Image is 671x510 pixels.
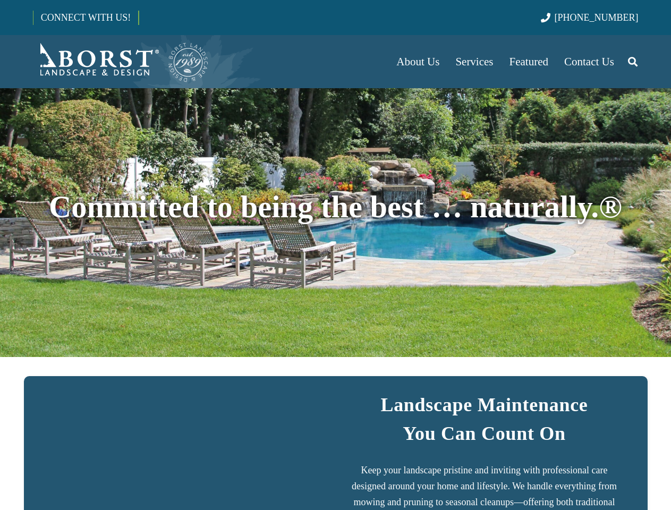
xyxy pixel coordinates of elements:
[447,35,501,88] a: Services
[556,35,622,88] a: Contact Us
[502,35,556,88] a: Featured
[403,423,566,444] strong: You Can Count On
[33,40,209,83] a: Borst-Logo
[541,12,638,23] a: [PHONE_NUMBER]
[388,35,447,88] a: About Us
[555,12,639,23] span: [PHONE_NUMBER]
[455,55,493,68] span: Services
[509,55,548,68] span: Featured
[622,48,643,75] a: Search
[396,55,439,68] span: About Us
[49,190,622,224] span: Committed to being the best … naturally.®
[380,394,588,415] strong: Landscape Maintenance
[33,5,138,30] a: CONNECT WITH US!
[564,55,614,68] span: Contact Us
